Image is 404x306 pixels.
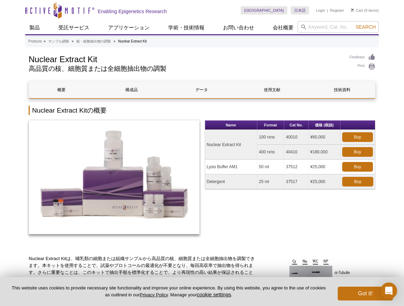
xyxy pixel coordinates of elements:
td: 37517 [284,174,309,189]
th: 価格 (税抜) [309,121,340,130]
img: Nuclear Extract Kit [29,120,200,234]
td: 40010 [284,130,309,145]
a: Buy [342,162,373,172]
th: Cat No. [284,121,309,130]
a: Login [316,8,325,13]
button: Search [354,24,378,30]
a: 日本語 [291,6,309,15]
a: 構成品 [99,82,164,98]
a: 受託サービス [54,21,94,34]
p: This website uses cookies to provide necessary site functionality and improve your online experie... [11,285,326,298]
li: » [114,39,116,43]
a: サンプル調製 [48,38,69,45]
td: 50 ml [257,160,284,174]
a: 学術・技術情報 [164,21,209,34]
th: Name [205,121,257,130]
a: データ [169,82,234,98]
p: Nuclear Extract Kitは、哺乳類の細胞または組織サンプルから高品質の核、細胞質または全細胞抽出物を調製できます。本キットを使用することで、試薬やプロトコールの最適化が不要となり、... [29,255,256,290]
a: アプリケーション [104,21,154,34]
td: 25 ml [257,174,284,189]
td: ¥25,000 [309,174,340,189]
td: 400 rxns [257,145,284,160]
a: Buy [342,147,373,157]
td: ¥60,000 [309,130,340,145]
button: Got it! [338,287,393,300]
td: Detergent [205,174,257,189]
a: Feedback [349,54,375,61]
img: Your Cart [351,8,354,12]
a: Print [349,63,375,70]
td: 100 rxns [257,130,284,145]
a: Products [28,38,42,45]
li: | [327,6,328,15]
td: Nuclear Extract Kit [205,130,257,160]
a: 製品 [25,21,44,34]
div: Open Intercom Messenger [381,283,397,299]
a: Privacy Policy [140,292,168,297]
a: 概要 [29,82,94,98]
a: Cart [351,8,363,13]
td: 37512 [284,160,309,174]
a: 使用文献 [240,82,305,98]
td: ¥180,000 [309,145,340,160]
li: » [72,39,74,43]
h1: Nuclear Extract Kit [29,54,343,64]
li: Nuclear Extract Kit [118,39,147,43]
a: Register [330,8,344,13]
td: ¥25,000 [309,160,340,174]
span: Search [356,24,376,30]
h2: Enabling Epigenetics Research [98,8,167,15]
td: Lysis Buffer AM1 [205,160,257,174]
a: 会社概要 [269,21,298,34]
li: (0 items) [351,6,379,15]
li: » [44,39,46,43]
h2: 高品質の核、細胞質または全細胞抽出物の調製 [29,66,343,72]
button: cookie settings [197,291,231,297]
a: 技術資料 [310,82,375,98]
th: Format [257,121,284,130]
a: 核・細胞抽出物の調製 [76,38,111,45]
td: 40410 [284,145,309,160]
a: [GEOGRAPHIC_DATA] [241,6,287,15]
a: Buy [342,132,373,142]
a: Buy [342,177,373,187]
h2: Nuclear Extract Kitの概要 [29,106,375,115]
a: お問い合わせ [219,21,258,34]
input: Keyword, Cat. No. [298,21,379,33]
